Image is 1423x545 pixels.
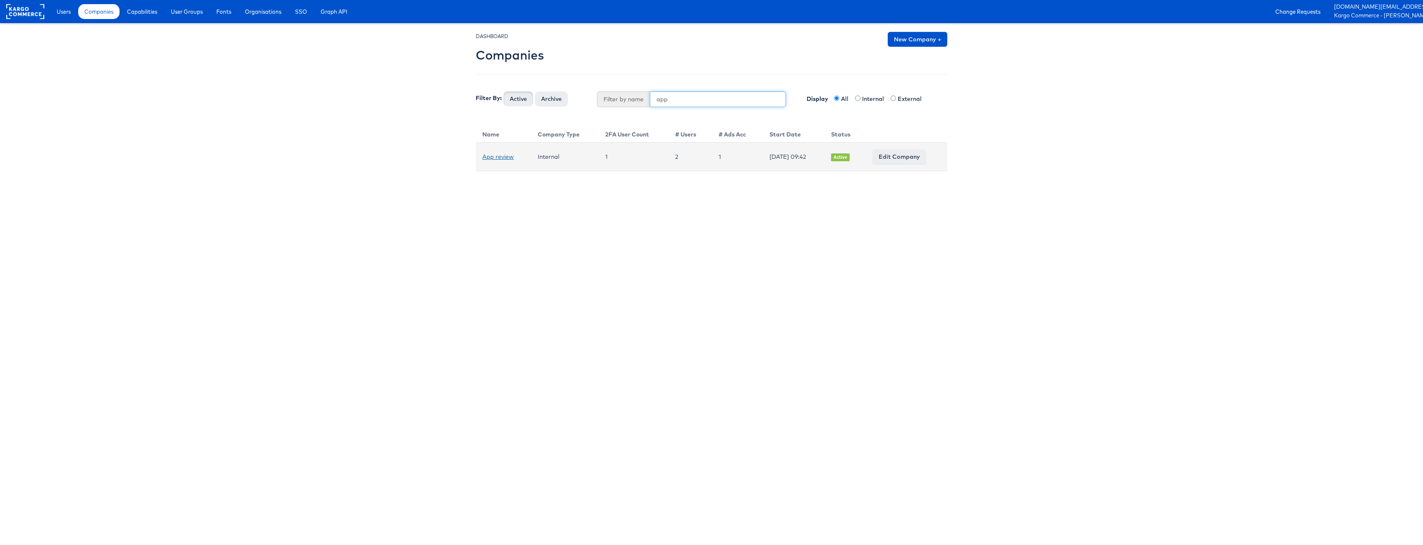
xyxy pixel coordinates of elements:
button: Active [503,91,533,106]
td: 1 [599,143,668,171]
td: 1 [712,143,763,171]
a: Organisations [239,4,287,19]
th: Start Date [763,124,824,143]
a: Companies [78,4,120,19]
span: Filter by name [597,91,650,107]
label: Internal [862,95,889,103]
a: SSO [289,4,313,19]
a: Fonts [210,4,237,19]
button: Archive [535,91,568,106]
a: User Groups [165,4,209,19]
span: Active [831,153,850,161]
th: # Users [668,124,712,143]
a: New Company + [888,32,947,47]
label: Filter By: [476,94,502,102]
a: [DOMAIN_NAME][EMAIL_ADDRESS][DOMAIN_NAME] [1334,3,1417,12]
span: Capabilities [127,7,157,16]
th: Name [476,124,531,143]
td: [DATE] 09:42 [763,143,824,171]
th: Status [824,124,866,143]
td: 2 [668,143,712,171]
a: Capabilities [121,4,163,19]
small: DASHBOARD [476,33,508,39]
a: Graph API [314,4,354,19]
label: External [898,95,927,103]
a: Kargo Commerce - [PERSON_NAME] [1334,12,1417,20]
span: Organisations [245,7,281,16]
a: App review [482,153,514,160]
label: All [841,95,853,103]
span: Users [57,7,71,16]
a: Change Requests [1269,4,1327,19]
span: User Groups [171,7,203,16]
a: Edit Company [872,149,926,164]
label: Display [798,91,832,103]
span: Companies [84,7,113,16]
span: Fonts [216,7,231,16]
a: Users [50,4,77,19]
td: Internal [531,143,599,171]
span: SSO [295,7,307,16]
h2: Companies [476,48,544,62]
th: 2FA User Count [599,124,668,143]
span: Graph API [321,7,347,16]
th: # Ads Acc [712,124,763,143]
th: Company Type [531,124,599,143]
